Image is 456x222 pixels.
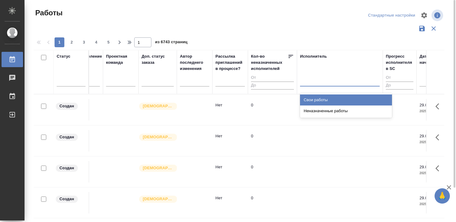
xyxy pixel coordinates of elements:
td: 0 [248,161,297,182]
p: [DEMOGRAPHIC_DATA] [143,196,173,202]
button: Сбросить фильтры [428,23,439,34]
button: 4 [91,37,101,47]
div: Заказ еще не согласован с клиентом, искать исполнителей рано [55,102,85,110]
input: От [251,74,294,82]
div: Заказ еще не согласован с клиентом, искать исполнителей рано [55,164,85,172]
button: Здесь прячутся важные кнопки [432,192,446,207]
p: 2025 [420,170,444,176]
p: 29.09, [420,134,431,138]
td: Нет [212,130,248,151]
td: Нет [212,192,248,213]
p: 2025 [420,201,444,207]
p: Создан [59,103,74,109]
button: 5 [104,37,113,47]
button: Здесь прячутся важные кнопки [432,130,446,145]
p: [DEMOGRAPHIC_DATA] [143,134,173,140]
div: Свои работы [300,94,392,105]
td: Нет [212,161,248,182]
p: Создан [59,165,74,171]
button: Сохранить фильтры [416,23,428,34]
button: 3 [79,37,89,47]
div: Рассылка приглашений в процессе? [215,53,245,72]
span: Настроить таблицу [417,8,431,23]
button: 🙏 [435,188,450,204]
div: Доп. статус заказа [142,53,174,66]
button: Здесь прячутся важные кнопки [432,161,446,176]
div: Дата начала [420,53,438,66]
button: Здесь прячутся важные кнопки [432,99,446,114]
div: Автор последнего изменения [180,53,209,72]
span: из 6743 страниц [155,38,188,47]
span: 3 [79,39,89,45]
div: Прогресс исполнителя в SC [386,53,413,72]
span: 2 [67,39,77,45]
p: Создан [59,134,74,140]
p: [DEMOGRAPHIC_DATA] [143,103,173,109]
button: 2 [67,37,77,47]
p: [DEMOGRAPHIC_DATA] [143,165,173,171]
input: До [251,82,294,89]
div: Неназначенные работы [300,105,392,117]
div: Статус [57,53,70,59]
span: 4 [91,39,101,45]
p: 29.09, [420,103,431,107]
p: Создан [59,196,74,202]
div: Кол-во неназначенных исполнителей [251,53,288,72]
td: 0 [248,130,297,151]
input: От [386,74,413,82]
div: Проектная команда [106,53,135,66]
p: 2025 [420,139,444,145]
td: Нет [212,99,248,121]
div: Исполнитель [300,53,327,59]
div: Заказ еще не согласован с клиентом, искать исполнителей рано [55,195,85,203]
span: Работы [34,8,63,18]
td: 0 [248,192,297,213]
td: 0 [248,99,297,121]
div: split button [367,11,417,20]
input: До [386,82,413,89]
span: 5 [104,39,113,45]
p: 29.09, [420,165,431,169]
span: Посмотреть информацию [431,10,444,21]
span: 🙏 [437,189,447,202]
p: 2025 [420,108,444,114]
p: 29.09, [420,196,431,200]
